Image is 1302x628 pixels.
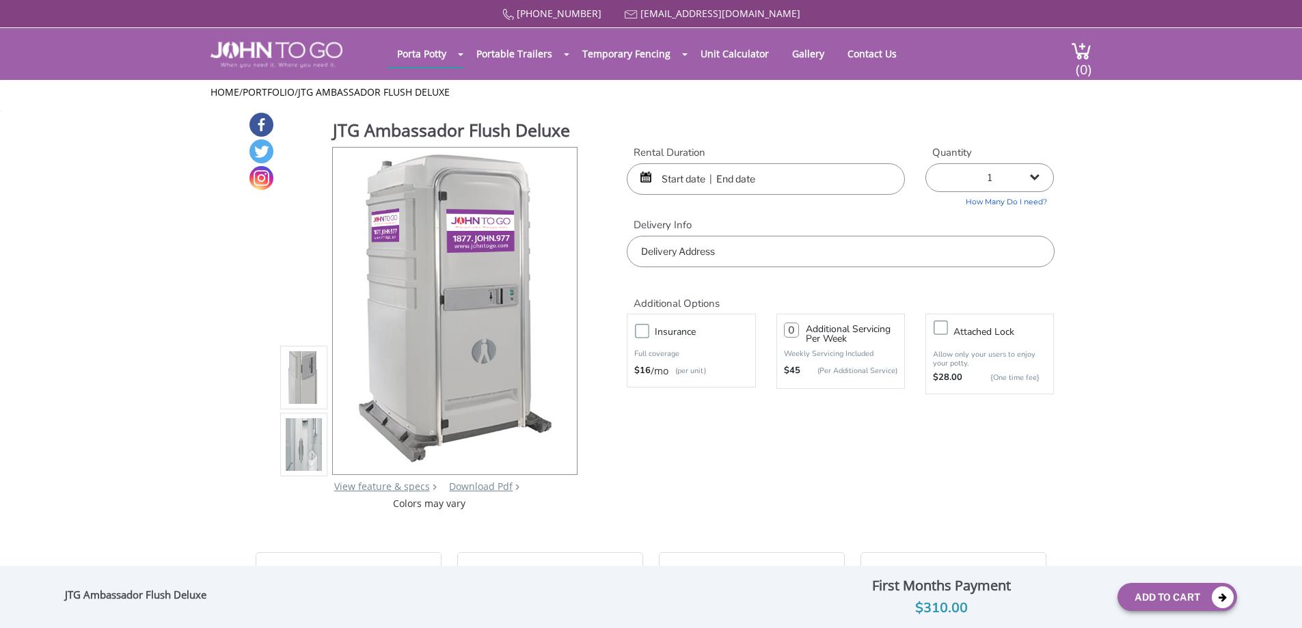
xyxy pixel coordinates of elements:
div: JTG Ambassador Flush Deluxe [65,588,213,606]
strong: $45 [784,364,800,378]
p: {One time fee} [969,371,1040,385]
a: Instagram [249,166,273,190]
h3: Insurance [655,323,761,340]
a: [EMAIL_ADDRESS][DOMAIN_NAME] [640,7,800,20]
a: Portfolio [243,85,295,98]
a: Temporary Fencing [572,40,681,67]
div: Colors may vary [280,497,579,510]
label: Rental Duration [627,146,905,160]
a: Portable Trailers [466,40,562,67]
img: chevron.png [515,484,519,490]
label: Quantity [925,146,1054,160]
a: Facebook [249,113,273,137]
h3: Attached lock [953,323,1060,340]
a: Home [211,85,239,98]
input: Delivery Address [627,236,1054,267]
p: (per unit) [668,364,706,378]
img: Product [286,217,323,538]
p: Full coverage [634,347,748,361]
a: Download Pdf [449,480,513,493]
img: Call [502,9,514,21]
img: JOHN to go [211,42,342,68]
p: (Per Additional Service) [800,366,897,376]
a: Unit Calculator [690,40,779,67]
label: Delivery Info [627,218,1054,232]
h1: JTG Ambassador Flush Deluxe [333,118,579,146]
a: Porta Potty [387,40,457,67]
a: Twitter [249,139,273,163]
div: $310.00 [776,597,1107,619]
a: View feature & specs [334,480,430,493]
a: Gallery [782,40,835,67]
a: JTG Ambassador Flush Deluxe [298,85,450,98]
input: 0 [784,323,799,338]
img: Mail [625,10,638,19]
a: Contact Us [837,40,907,67]
h2: Additional Options [627,281,1054,310]
a: How Many Do I need? [925,192,1054,208]
img: Product [351,148,559,469]
h3: Additional Servicing Per Week [806,325,897,344]
input: Start date | End date [627,163,905,195]
div: First Months Payment [776,574,1107,597]
img: right arrow icon [433,484,437,490]
div: /mo [634,364,748,378]
button: Add To Cart [1117,583,1237,611]
ul: / / [211,85,1091,99]
a: [PHONE_NUMBER] [517,7,601,20]
p: Allow only your users to enjoy your potty. [933,350,1046,368]
strong: $16 [634,364,651,378]
strong: $28.00 [933,371,962,385]
p: Weekly Servicing Included [784,349,897,359]
img: Product [286,284,323,605]
img: cart a [1071,42,1091,60]
span: (0) [1075,49,1091,79]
